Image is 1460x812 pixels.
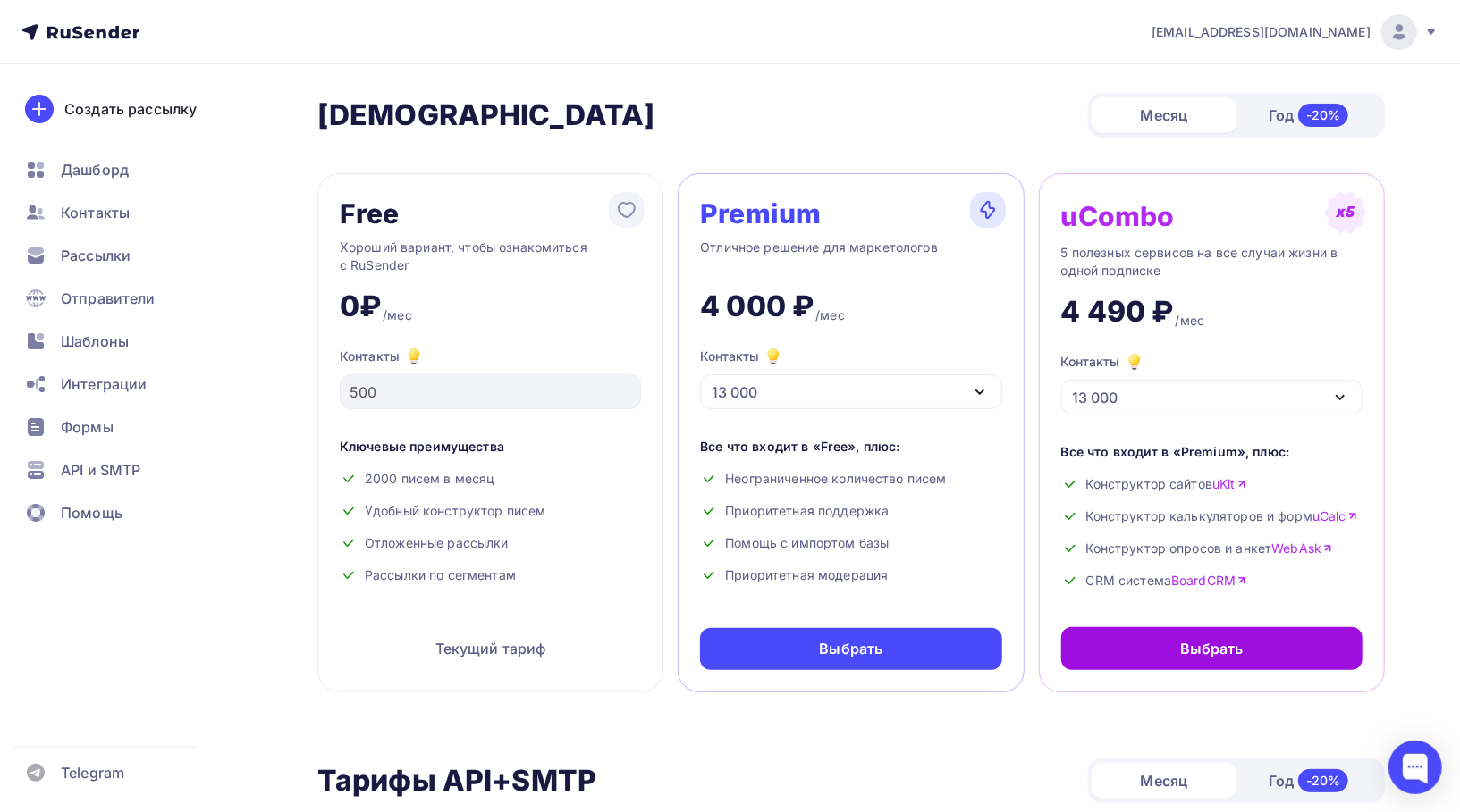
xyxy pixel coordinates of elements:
div: Контакты [700,346,784,367]
span: Контакты [61,202,130,223]
div: 4 000 ₽ [700,289,814,324]
div: Неограниченное количество писем [700,470,1001,488]
div: Приоритетная поддержка [700,502,1001,520]
div: Год [1236,762,1381,799]
span: [EMAIL_ADDRESS][DOMAIN_NAME] [1152,23,1371,41]
a: Отправители [14,280,227,316]
div: -20% [1298,769,1349,792]
button: Контакты 13 000 [1061,351,1363,414]
div: Удобный конструктор писем [340,502,641,520]
div: Все что входит в «Free», плюс: [700,438,1001,456]
div: 13 000 [1073,387,1118,408]
span: Telegram [61,762,124,783]
div: Выбрать [820,639,883,659]
div: Год [1236,96,1381,134]
span: Шаблоны [61,331,129,352]
span: Формы [61,416,114,438]
div: Отложенные рассылки [340,534,641,552]
div: /мес [815,306,845,324]
a: Дашборд [14,152,227,188]
div: Выбрать [1180,638,1244,659]
a: Шаблоны [14,323,227,359]
div: Помощь с импортом базы [700,534,1001,552]
div: /мес [1176,312,1205,330]
div: Месяц [1092,763,1236,799]
div: 4 490 ₽ [1061,294,1174,330]
a: [EMAIL_ADDRESS][DOMAIN_NAME] [1152,14,1439,50]
div: Контакты [1061,351,1145,373]
div: Хороший вариант, чтобы ознакомиться с RuSender [340,239,641,274]
div: Рассылки по сегментам [340,566,641,584]
div: Приоритетная модерация [700,566,1001,584]
span: Помощь [61,502,122,523]
div: Текущий тариф [340,627,641,670]
span: Конструктор опросов и анкет [1086,540,1334,557]
span: Интеграции [61,373,147,395]
div: /мес [383,306,412,324]
a: BoardCRM [1171,572,1247,590]
span: CRM система [1086,572,1248,590]
div: 0₽ [340,289,381,324]
div: -20% [1298,104,1349,127]
div: Отличное решение для маркетологов [700,239,1001,274]
h2: Тарифы API+SMTP [317,763,596,799]
a: Рассылки [14,238,227,273]
div: 5 полезных сервисов на все случаи жизни в одной подписке [1061,244,1363,280]
div: 2000 писем в месяц [340,470,641,488]
a: uCalc [1312,507,1358,525]
span: API и SMTP [61,459,140,481]
span: Конструктор сайтов [1086,475,1247,493]
div: Free [340,199,400,228]
span: Дашборд [61,159,129,180]
span: Отправители [61,288,156,309]
div: Premium [700,199,821,228]
div: Создать рассылку [64,98,197,120]
span: Конструктор калькуляторов и форм [1086,507,1358,525]
div: uCombo [1061,202,1175,230]
div: Все что входит в «Premium», плюс: [1061,443,1363,461]
a: WebAsk [1271,540,1333,557]
div: Ключевые преимущества [340,438,641,456]
button: Контакты 13 000 [700,346,1001,409]
div: Контакты [340,346,641,367]
a: Формы [14,409,227,445]
span: Рассылки [61,245,131,266]
div: 13 000 [712,381,757,403]
div: Месяц [1092,97,1236,133]
h2: [DEMOGRAPHIC_DATA] [317,97,655,133]
a: uKit [1212,475,1247,493]
a: Контакты [14,195,227,230]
